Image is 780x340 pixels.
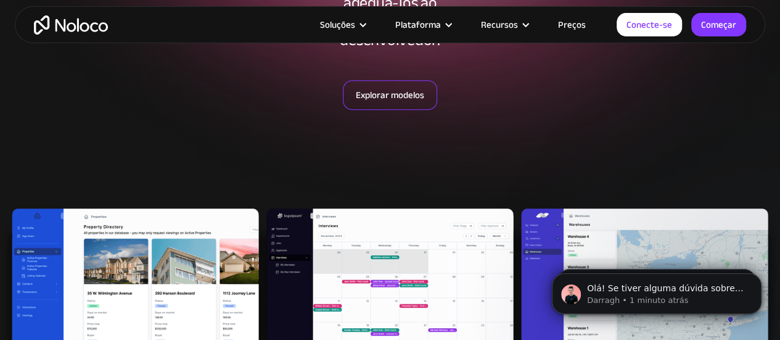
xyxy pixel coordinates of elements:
[466,17,543,33] div: Recursos
[34,15,108,35] a: lar
[305,17,380,33] div: Soluções
[395,16,441,33] font: Plataforma
[533,247,780,334] iframe: Mensagem de notificação do intercomunicador
[343,80,437,110] a: Explorar modelos
[356,86,424,104] font: Explorar modelos
[380,17,466,33] div: Plataforma
[691,13,746,36] a: Começar
[481,16,518,33] font: Recursos
[320,16,355,33] font: Soluções
[543,17,601,33] a: Preços
[626,16,672,33] font: Conecte-se
[617,13,682,36] a: Conecte-se
[701,16,736,33] font: Começar
[558,16,586,33] font: Preços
